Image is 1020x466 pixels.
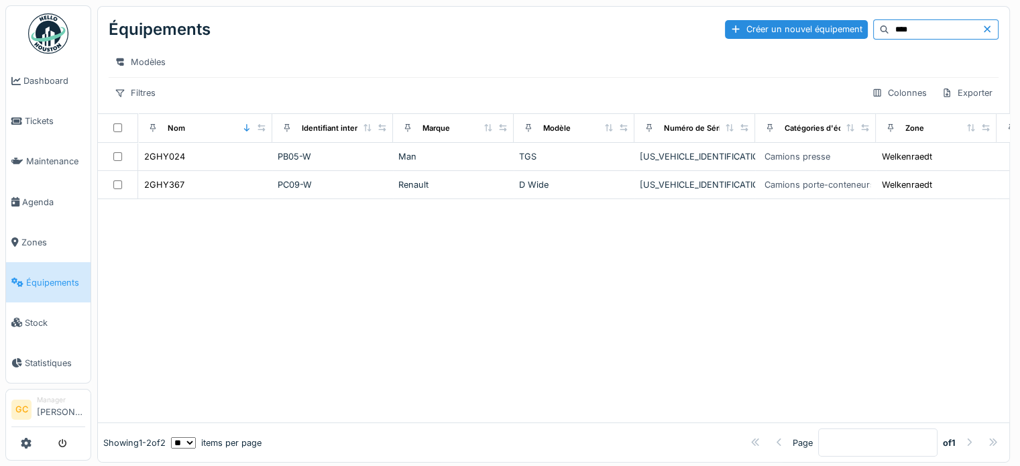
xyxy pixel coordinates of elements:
[103,436,166,449] div: Showing 1 - 2 of 2
[936,83,999,103] div: Exporter
[725,20,868,38] div: Créer un nouvel équipement
[764,178,874,191] div: Camions porte-conteneurs
[26,276,85,289] span: Équipements
[168,123,185,134] div: Nom
[6,222,91,262] a: Zones
[11,395,85,427] a: GC Manager[PERSON_NAME]
[25,115,85,127] span: Tickets
[109,83,162,103] div: Filtres
[6,262,91,302] a: Équipements
[398,150,508,163] div: Man
[25,357,85,369] span: Statistiques
[278,150,388,163] div: PB05-W
[171,436,262,449] div: items per page
[6,61,91,101] a: Dashboard
[519,178,629,191] div: D Wide
[6,302,91,343] a: Stock
[22,196,85,209] span: Agenda
[6,343,91,383] a: Statistiques
[882,178,932,191] div: Welkenraedt
[21,236,85,249] span: Zones
[519,150,629,163] div: TGS
[302,123,367,134] div: Identifiant interne
[943,436,956,449] strong: of 1
[764,150,830,163] div: Camions presse
[785,123,878,134] div: Catégories d'équipement
[109,52,172,72] div: Modèles
[11,400,32,420] li: GC
[23,74,85,87] span: Dashboard
[144,178,184,191] div: 2GHY367
[37,395,85,405] div: Manager
[25,316,85,329] span: Stock
[398,178,508,191] div: Renault
[109,12,211,47] div: Équipements
[278,178,388,191] div: PC09-W
[144,150,185,163] div: 2GHY024
[882,150,932,163] div: Welkenraedt
[640,178,750,191] div: [US_VEHICLE_IDENTIFICATION_NUMBER]-01
[6,182,91,222] a: Agenda
[37,395,85,424] li: [PERSON_NAME]
[866,83,933,103] div: Colonnes
[543,123,571,134] div: Modèle
[640,150,750,163] div: [US_VEHICLE_IDENTIFICATION_NUMBER]
[26,155,85,168] span: Maintenance
[6,141,91,182] a: Maintenance
[793,436,813,449] div: Page
[6,101,91,141] a: Tickets
[664,123,726,134] div: Numéro de Série
[905,123,924,134] div: Zone
[28,13,68,54] img: Badge_color-CXgf-gQk.svg
[422,123,450,134] div: Marque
